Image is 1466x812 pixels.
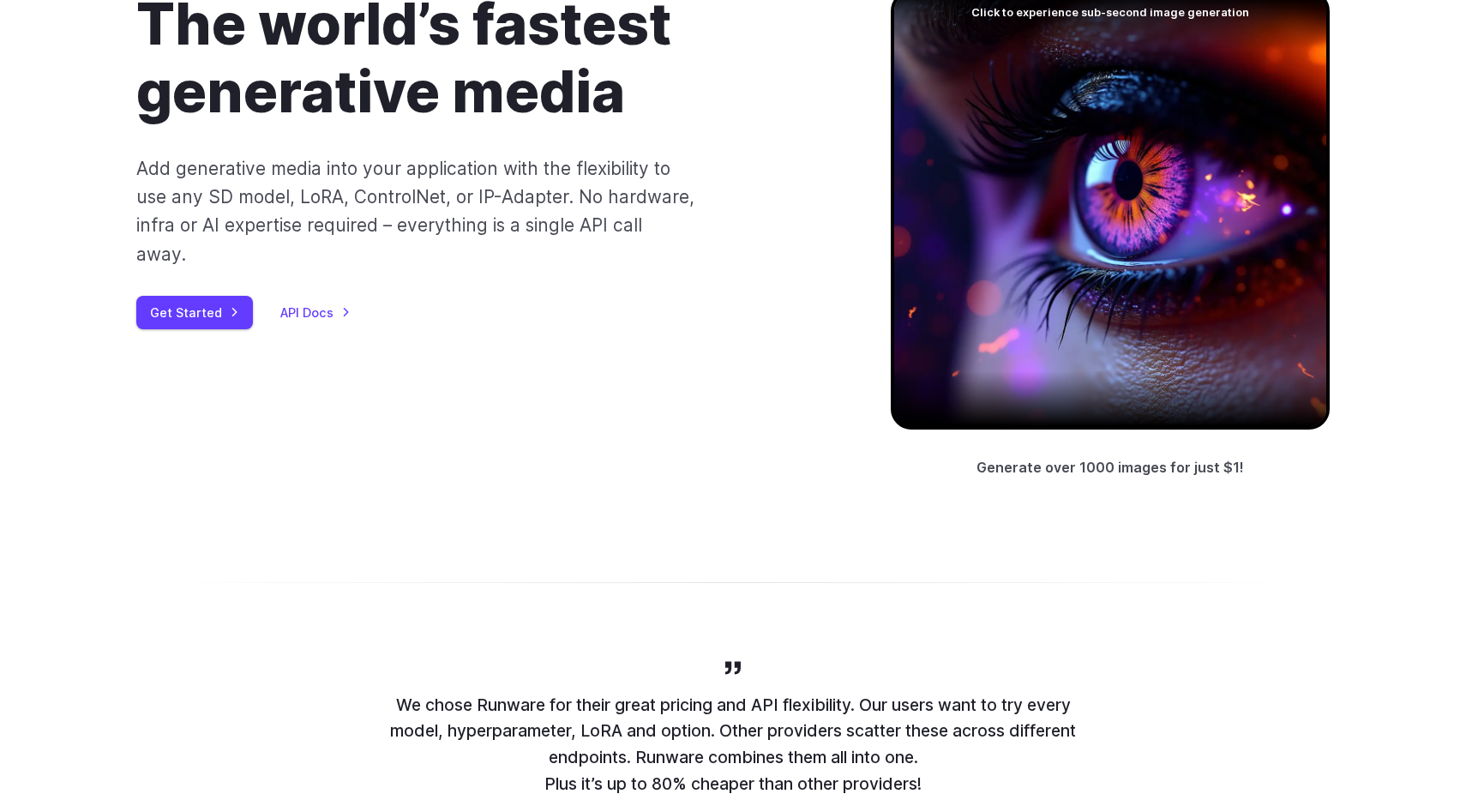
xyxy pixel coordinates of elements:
[390,692,1076,797] p: We chose Runware for their great pricing and API flexibility. Our users want to try every model, ...
[976,457,1244,479] p: Generate over 1000 images for just $1!
[136,296,253,329] a: Get Started
[280,303,351,322] a: API Docs
[136,154,696,268] p: Add generative media into your application with the flexibility to use any SD model, LoRA, Contro...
